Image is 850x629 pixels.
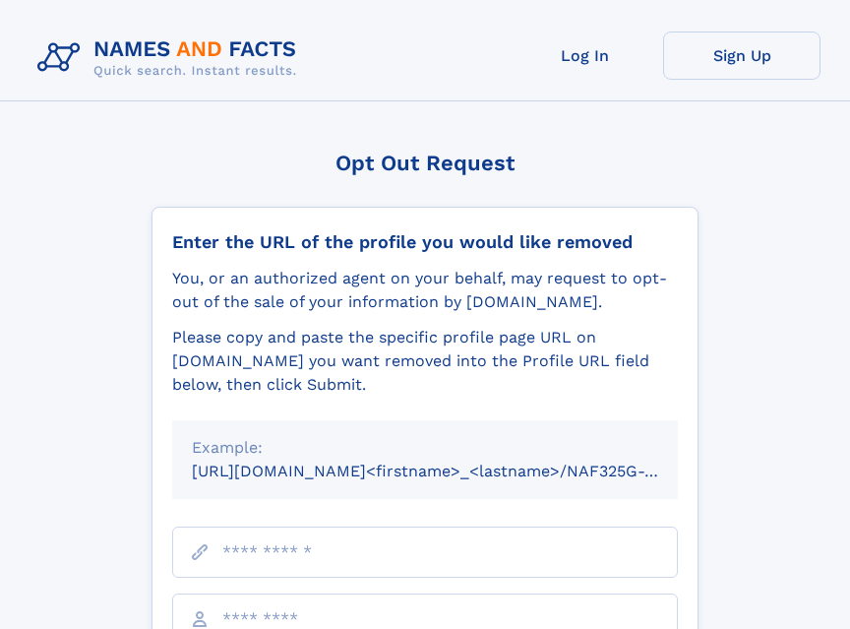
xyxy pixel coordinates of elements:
a: Log In [506,31,663,80]
a: Sign Up [663,31,820,80]
div: Please copy and paste the specific profile page URL on [DOMAIN_NAME] you want removed into the Pr... [172,326,678,397]
div: Opt Out Request [152,151,698,175]
div: Enter the URL of the profile you would like removed [172,231,678,253]
small: [URL][DOMAIN_NAME]<firstname>_<lastname>/NAF325G-xxxxxxxx [192,462,715,480]
div: You, or an authorized agent on your behalf, may request to opt-out of the sale of your informatio... [172,267,678,314]
img: Logo Names and Facts [30,31,313,85]
div: Example: [192,436,658,460]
